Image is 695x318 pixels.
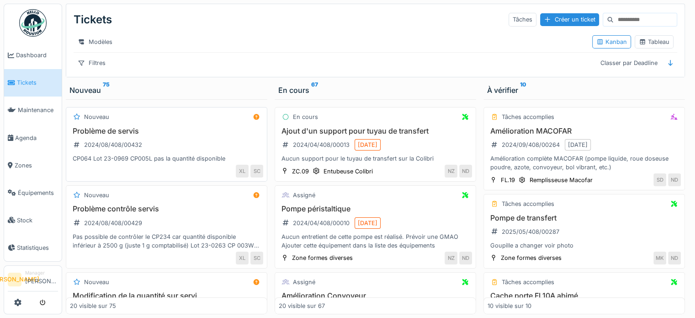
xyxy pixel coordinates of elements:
div: 2024/08/408/00432 [84,140,142,149]
div: NZ [445,252,457,264]
div: SC [250,165,263,178]
div: 2024/04/408/00013 [293,140,350,149]
div: MK [653,252,666,264]
div: CP064 Lot 23-0969 CP005L pas la quantité disponible [70,154,263,163]
div: Tâches [509,13,536,26]
div: Tâches accomplies [502,199,554,208]
h3: Amélioration Convoyeur [279,291,472,300]
div: Classer par Deadline [596,56,662,70]
div: 2024/08/408/00429 [84,219,142,227]
div: ND [668,173,681,186]
h3: Cache porte FL10A abimé [488,291,681,300]
sup: 67 [311,85,318,96]
div: SD [653,173,666,186]
div: Pas possible de contrôler le CP234 car quantité disponible inférieur à 2500 g (juste 1 g comptabi... [70,232,263,250]
h3: Ajout d'un support pour tuyau de transfert [279,127,472,135]
div: Nouveau [84,113,109,121]
div: ZC.09 [292,167,309,176]
div: Nouveau [84,191,109,199]
div: ND [459,165,472,178]
div: [DATE] [568,140,588,149]
div: SC [250,252,263,264]
span: Agenda [15,134,58,142]
div: Manager [25,269,58,276]
span: Dashboard [16,51,58,59]
div: Tâches accomplies [502,113,554,121]
h3: Pompe de transfert [488,214,681,222]
li: [PERSON_NAME] [25,269,58,289]
div: Modèles [74,35,117,49]
a: Maintenance [4,97,62,124]
div: En cours [293,113,318,121]
div: Nouveau [69,85,264,96]
a: Stock [4,206,62,234]
div: Remplisseuse Macofar [530,176,593,184]
div: Aucun support pour le tuyau de transfert sur la Colibri [279,154,472,163]
sup: 10 [520,85,526,96]
h3: Modification de la quantité sur servi [70,291,263,300]
div: Entubeuse Colibri [324,167,373,176]
span: Stock [17,216,58,225]
li: [PERSON_NAME] [8,273,21,286]
div: 20 visible sur 75 [70,302,116,310]
a: Zones [4,151,62,179]
div: ND [459,252,472,264]
h3: Problème de servis [70,127,263,135]
div: [DATE] [358,140,377,149]
div: Tableau [639,38,669,46]
div: Zone formes diverses [292,253,353,262]
h3: Problème contrôle servis [70,205,263,213]
span: Statistiques [17,243,58,252]
a: Équipements [4,179,62,206]
div: Zone formes diverses [501,253,562,262]
div: XL [236,165,249,178]
div: Assigné [293,191,315,199]
div: ND [668,252,681,264]
div: XL [236,252,249,264]
div: 10 visible sur 10 [488,302,531,310]
h3: Pompe péristaltique [279,205,472,213]
div: FL.19 [501,176,515,184]
a: Dashboard [4,42,62,69]
span: Maintenance [18,106,58,114]
div: Kanban [596,38,627,46]
div: Tâches accomplies [502,278,554,286]
h3: Amélioration MACOFAR [488,127,681,135]
div: Goupille a changer voir photo [488,241,681,250]
div: Aucun entretient de cette pompe est réalisé. Prévoir une GMAO Ajouter cette équipement dans la li... [279,232,472,250]
div: Tickets [74,8,112,32]
a: [PERSON_NAME] Manager[PERSON_NAME] [8,269,58,291]
div: À vérifier [487,85,681,96]
div: Nouveau [84,278,109,286]
div: Amélioration complète MACOFAR (pompe liquide, roue doseuse poudre, azote, convoyeur, bol vibrant,... [488,154,681,172]
div: 20 visible sur 67 [279,302,325,310]
div: Filtres [74,56,110,70]
sup: 75 [103,85,110,96]
div: En cours [278,85,472,96]
div: 2024/09/408/00264 [502,140,560,149]
div: NZ [445,165,457,178]
img: Badge_color-CXgf-gQk.svg [19,9,47,37]
span: Tickets [17,78,58,87]
span: Zones [15,161,58,170]
div: Assigné [293,278,315,286]
div: Créer un ticket [540,13,599,26]
div: 2024/04/408/00010 [293,219,350,227]
div: 2025/05/408/00287 [502,227,559,236]
a: Statistiques [4,234,62,261]
a: Agenda [4,124,62,151]
div: [DATE] [358,219,377,227]
a: Tickets [4,69,62,97]
span: Équipements [18,189,58,197]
